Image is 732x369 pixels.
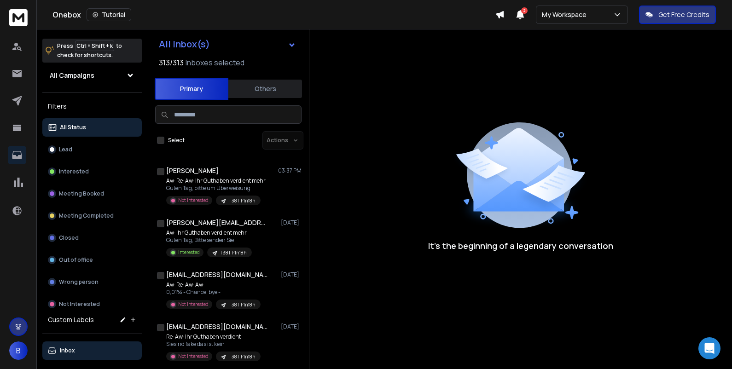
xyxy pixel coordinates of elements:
[166,340,261,348] p: Siesind fake das ist kein
[57,41,122,60] p: Press to check for shortcuts.
[155,78,228,100] button: Primary
[9,341,28,360] button: B
[186,57,244,68] h3: Inboxes selected
[168,137,185,144] label: Select
[166,166,219,175] h1: [PERSON_NAME]
[229,197,255,204] p: T38T F1n18h
[166,236,252,244] p: Guten Tag, Bitte senden Sie
[639,6,716,24] button: Get Free Credits
[59,256,93,264] p: Out of office
[281,271,302,278] p: [DATE]
[42,341,142,360] button: Inbox
[42,140,142,159] button: Lead
[75,40,114,51] span: Ctrl + Shift + k
[87,8,131,21] button: Tutorial
[42,118,142,137] button: All Status
[59,300,100,308] p: Not Interested
[428,239,613,252] p: It’s the beginning of a legendary conversation
[42,100,142,113] h3: Filters
[178,301,209,308] p: Not Interested
[59,212,114,219] p: Meeting Completed
[48,315,94,324] h3: Custom Labels
[42,66,142,85] button: All Campaigns
[698,337,720,359] div: Open Intercom Messenger
[52,8,495,21] div: Onebox
[229,301,255,308] p: T38T F1n18h
[658,10,709,19] p: Get Free Credits
[59,146,72,153] p: Lead
[59,168,89,175] p: Interested
[42,184,142,203] button: Meeting Booked
[42,273,142,291] button: Wrong person
[178,353,209,360] p: Not Interested
[59,278,99,286] p: Wrong person
[151,35,303,53] button: All Inbox(s)
[60,347,75,354] p: Inbox
[166,333,261,340] p: Re: Aw: Ihr Guthaben verdient
[228,79,302,99] button: Others
[220,249,246,256] p: T38T F1n18h
[42,251,142,269] button: Out of office
[278,167,302,174] p: 03:37 PM
[542,10,590,19] p: My Workspace
[42,207,142,225] button: Meeting Completed
[42,162,142,181] button: Interested
[166,281,261,288] p: Aw: Re: Aw: Aw:
[59,190,104,197] p: Meeting Booked
[59,234,79,242] p: Closed
[166,184,266,192] p: Guten Tag, bitte um Überweisung
[178,249,200,256] p: Interested
[166,229,252,236] p: Aw: Ihr Guthaben verdient mehr
[166,288,261,296] p: 0,01% - Chance, bye -
[159,40,210,49] h1: All Inbox(s)
[178,197,209,204] p: Not Interested
[521,7,528,14] span: 2
[166,177,266,184] p: Aw: Re: Aw: Ihr Guthaben verdient mehr
[166,322,267,331] h1: [EMAIL_ADDRESS][DOMAIN_NAME]
[281,323,302,330] p: [DATE]
[60,124,86,131] p: All Status
[166,218,267,227] h1: [PERSON_NAME][EMAIL_ADDRESS][DOMAIN_NAME]
[166,270,267,279] h1: [EMAIL_ADDRESS][DOMAIN_NAME]
[281,219,302,226] p: [DATE]
[229,353,255,360] p: T38T F1n18h
[159,57,184,68] span: 313 / 313
[42,229,142,247] button: Closed
[50,71,94,80] h1: All Campaigns
[42,295,142,313] button: Not Interested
